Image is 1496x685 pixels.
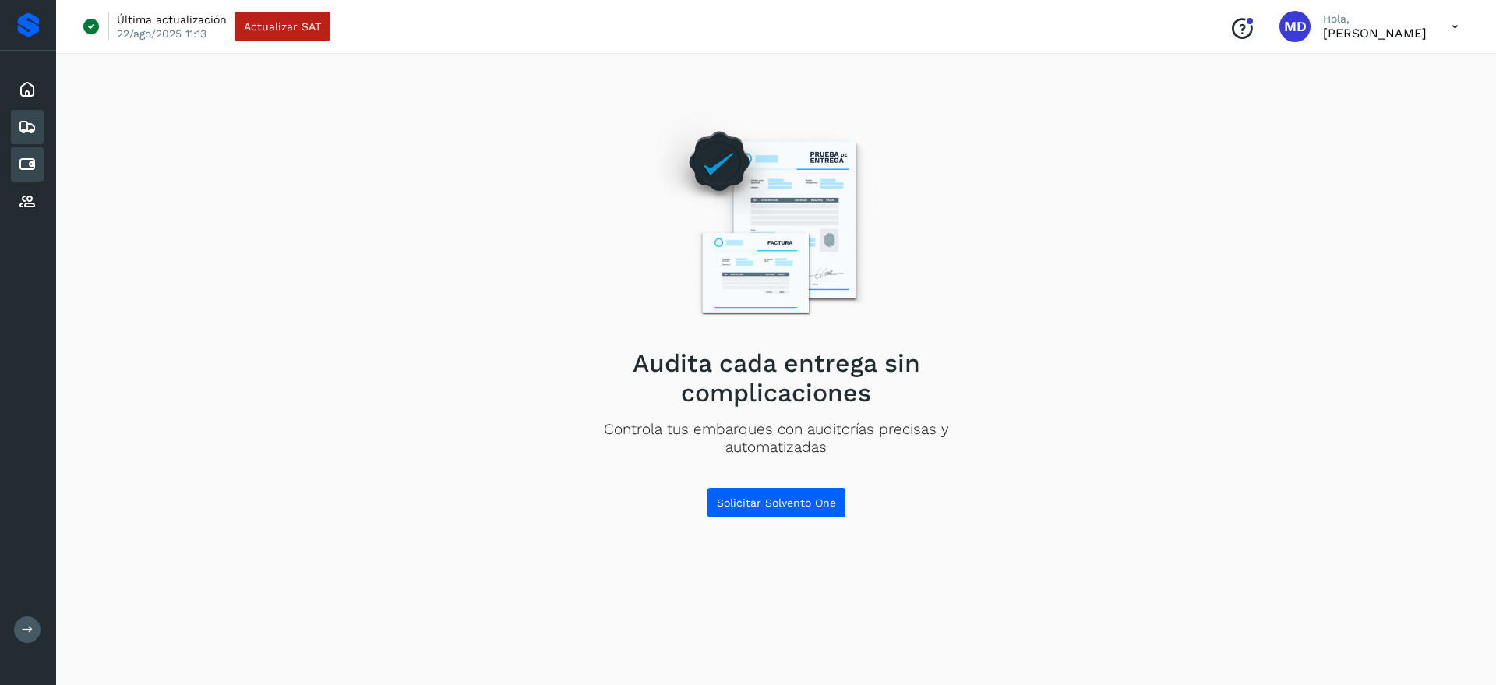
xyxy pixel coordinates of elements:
h2: Audita cada entrega sin complicaciones [554,348,998,408]
button: Solicitar Solvento One [707,487,846,518]
p: 22/ago/2025 11:13 [117,26,206,41]
button: Actualizar SAT [235,12,330,41]
p: Controla tus embarques con auditorías precisas y automatizadas [554,421,998,457]
div: Cuentas por pagar [11,147,44,182]
span: Actualizar SAT [244,21,321,32]
p: Hola, [1323,12,1427,26]
img: Empty state image [641,108,911,336]
div: Proveedores [11,185,44,219]
p: Última actualización [117,12,227,26]
div: Inicio [11,72,44,107]
div: Embarques [11,110,44,144]
span: Solicitar Solvento One [717,497,836,508]
p: Moises Davila [1323,26,1427,41]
